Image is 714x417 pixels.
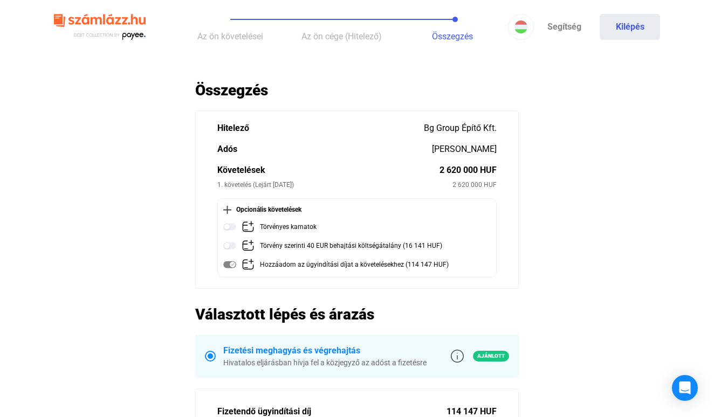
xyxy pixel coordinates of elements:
[508,14,534,40] button: HU
[260,258,449,272] div: Hozzáadom az ügyindítási díjat a követelésekhez (114 147 HUF)
[260,239,442,253] div: Törvény szerinti 40 EUR behajtási költségátalány (16 141 HUF)
[301,31,382,41] span: Az ön cége (Hitelező)
[451,350,464,363] img: info-grey-outline
[242,220,255,233] img: add-claim
[54,10,146,45] img: szamlazzhu-logo
[260,220,317,234] div: Törvényes kamatok
[217,143,432,156] div: Adós
[242,239,255,252] img: add-claim
[223,344,427,357] div: Fizetési meghagyás és végrehajtás
[432,31,473,41] span: Összegzés
[432,143,497,156] div: [PERSON_NAME]
[223,239,236,252] img: toggle-off
[195,305,519,324] h2: Választott lépés és árazás
[223,204,491,215] div: Opcionális követelések
[217,179,452,190] div: 1. követelés (Lejárt [DATE])
[223,258,236,271] img: toggle-on-disabled
[223,206,231,214] img: plus-black
[197,31,263,41] span: Az ön követelései
[451,350,509,363] a: info-grey-outlineAjánlott
[452,179,497,190] div: 2 620 000 HUF
[424,122,497,135] div: Bg Group Építő Kft.
[217,122,424,135] div: Hitelező
[440,164,497,177] div: 2 620 000 HUF
[195,81,519,100] h2: Összegzés
[600,14,660,40] button: Kilépés
[473,351,509,362] span: Ajánlott
[514,20,527,33] img: HU
[217,164,440,177] div: Követelések
[223,220,236,233] img: toggle-off
[242,258,255,271] img: add-claim
[672,375,698,401] div: Open Intercom Messenger
[534,14,594,40] a: Segítség
[223,357,427,368] div: Hivatalos eljárásban hívja fel a közjegyző az adóst a fizetésre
